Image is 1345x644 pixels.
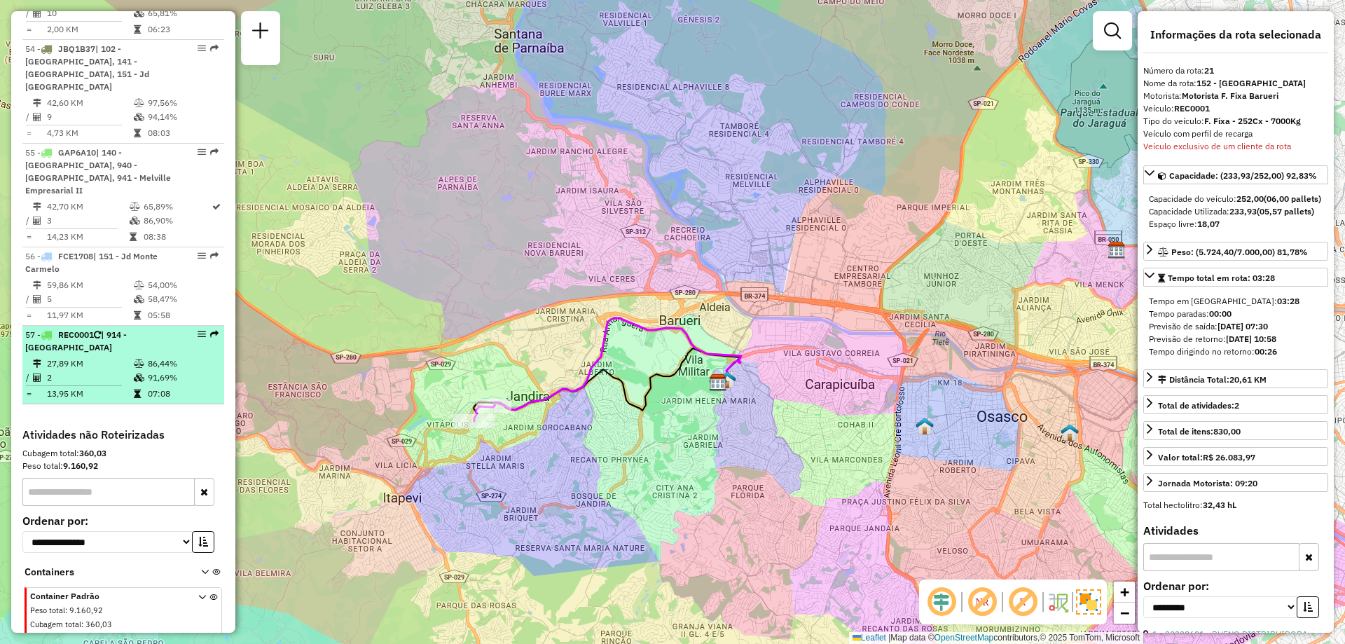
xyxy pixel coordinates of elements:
td: = [25,126,32,140]
button: Ordem crescente [1297,596,1319,618]
em: Rota exportada [210,44,219,53]
div: Total hectolitro: [1143,499,1328,512]
span: | 914 - [GEOGRAPHIC_DATA] [25,329,127,352]
td: 86,90% [143,214,211,228]
i: Tempo total em rota [130,233,137,241]
strong: 2 [1234,400,1239,411]
td: / [25,292,32,306]
td: / [25,6,32,20]
i: Tempo total em rota [134,129,141,137]
img: Fluxo de ruas [1047,591,1069,613]
img: FAD CDD Barueri [709,373,727,391]
div: Jornada Motorista: 09:20 [1158,477,1257,490]
i: Distância Total [33,99,41,107]
span: | 140 - [GEOGRAPHIC_DATA], 940 - [GEOGRAPHIC_DATA], 941 - Melville Empresarial II [25,147,171,196]
a: Nova sessão e pesquisa [247,17,275,48]
i: % de utilização da cubagem [134,9,144,18]
i: Distância Total [33,359,41,368]
td: = [25,387,32,401]
span: 9.160,92 [69,605,103,615]
div: Capacidade do veículo: [1149,193,1323,205]
i: Total de Atividades [33,217,41,225]
i: Total de Atividades [33,9,41,18]
strong: 03:28 [1277,296,1299,306]
span: 55 - [25,147,171,196]
a: Distância Total:20,61 KM [1143,369,1328,388]
div: Tempo em [GEOGRAPHIC_DATA]: [1149,295,1323,308]
i: % de utilização da cubagem [134,295,144,303]
td: 08:38 [143,230,211,244]
td: 91,69% [147,371,218,385]
td: 14,23 KM [46,230,129,244]
div: Veículo exclusivo de um cliente da rota [1143,140,1328,153]
i: % de utilização do peso [130,203,140,211]
i: Distância Total [33,203,41,211]
h4: Atividades [1143,524,1328,537]
i: Rota otimizada [212,203,221,211]
label: Ordenar por: [1143,577,1328,594]
strong: (06,00 pallets) [1264,193,1321,204]
td: 65,81% [147,6,218,20]
strong: 360,03 [79,448,106,458]
strong: 21 [1204,65,1214,76]
em: Opções [198,44,206,53]
strong: F. Fixa - 252Cx - 7000Kg [1204,116,1301,126]
span: − [1120,604,1129,622]
span: 57 - [25,329,127,352]
span: : [81,619,83,629]
span: FCE1708 [58,251,93,261]
span: 54 - [25,43,149,92]
td: 54,00% [147,278,218,292]
strong: 252,00 [1236,193,1264,204]
span: Ocultar deslocamento [925,585,958,619]
td: 59,86 KM [46,278,133,292]
span: | [888,633,890,643]
div: Valor total: [1158,451,1255,464]
i: % de utilização do peso [134,359,144,368]
i: Veículo já utilizado nesta sessão [94,331,101,339]
span: GAP6A10 [58,147,96,158]
div: Map data © contributors,© 2025 TomTom, Microsoft [849,632,1143,644]
img: 601 UDC Light Jd. Rochdale [1061,423,1079,441]
td: 5 [46,292,133,306]
img: ZumpyCarap1 [718,371,736,389]
i: Total de Atividades [33,295,41,303]
div: Tempo dirigindo no retorno: [1149,345,1323,358]
h4: Informações da rota selecionada [1143,28,1328,41]
strong: R$ 26.083,97 [1203,452,1255,463]
div: Previsão de saída: [1149,320,1323,333]
img: CDD São Paulo [1108,241,1126,259]
td: 42,60 KM [46,96,133,110]
td: 86,44% [147,357,218,371]
span: 56 - [25,251,158,274]
strong: REC0001 [1174,103,1210,114]
a: Tempo total em rota: 03:28 [1143,268,1328,287]
i: % de utilização da cubagem [134,374,144,382]
td: / [25,371,32,385]
strong: 00:26 [1255,346,1277,357]
a: Exibir filtros [1098,17,1126,45]
span: 20,61 KM [1229,374,1267,385]
div: Nome da rota: [1143,77,1328,90]
strong: Motorista F. Fixa Barueri [1182,90,1278,101]
strong: 9.160,92 [63,460,98,471]
span: Cubagem total [30,619,81,629]
td: 2,00 KM [46,22,133,36]
i: Distância Total [33,281,41,289]
div: Capacidade Utilizada: [1149,205,1323,218]
td: 05:58 [147,308,218,322]
span: 360,03 [85,619,112,629]
a: Jornada Motorista: 09:20 [1143,473,1328,492]
td: 10 [46,6,133,20]
span: Exibir NR [965,585,999,619]
i: Total de Atividades [33,374,41,382]
a: Zoom in [1114,582,1135,603]
span: Capacidade: (233,93/252,00) 92,83% [1169,170,1317,181]
td: 27,89 KM [46,357,133,371]
strong: 18,07 [1197,219,1220,229]
div: Veículo: [1143,102,1328,115]
div: Previsão de retorno: [1149,333,1323,345]
strong: (05,57 pallets) [1257,206,1314,217]
td: 3 [46,214,129,228]
td: 4,73 KM [46,126,133,140]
